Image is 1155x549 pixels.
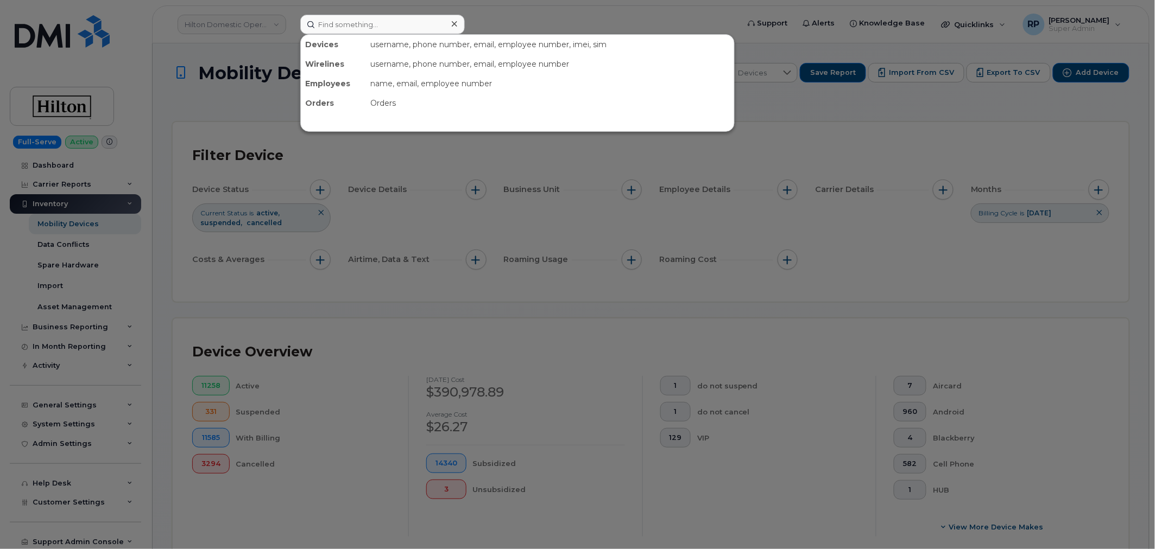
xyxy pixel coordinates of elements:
[1108,502,1147,541] iframe: Messenger Launcher
[301,74,366,93] div: Employees
[366,35,734,54] div: username, phone number, email, employee number, imei, sim
[301,93,366,113] div: Orders
[366,93,734,113] div: Orders
[301,54,366,74] div: Wirelines
[366,54,734,74] div: username, phone number, email, employee number
[301,35,366,54] div: Devices
[366,74,734,93] div: name, email, employee number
